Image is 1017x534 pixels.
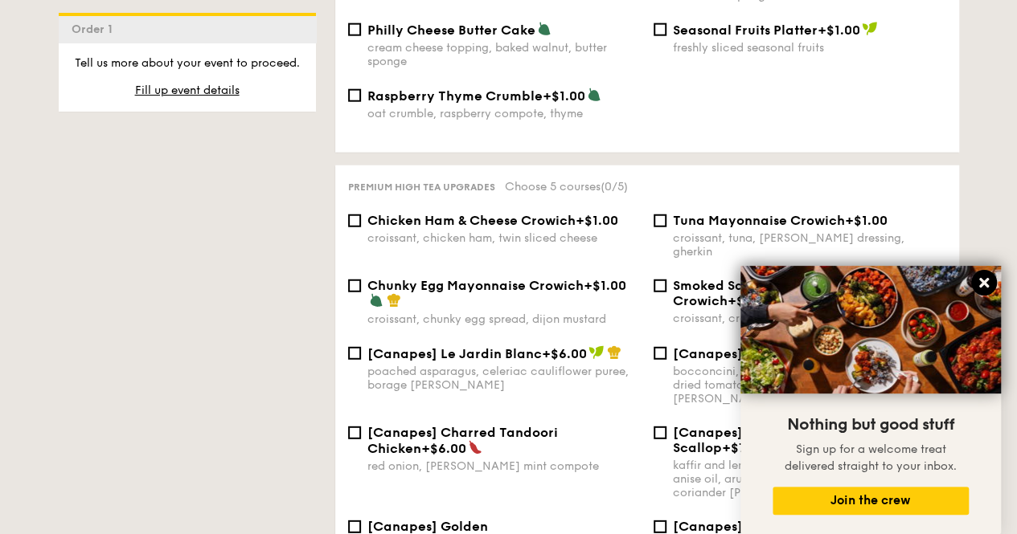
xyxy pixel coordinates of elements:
input: Raspberry Thyme Crumble+$1.00oat crumble, raspberry compote, thyme [348,89,361,102]
img: icon-vegan.f8ff3823.svg [862,22,878,36]
div: cream cheese topping, baked walnut, butter sponge [367,41,641,68]
span: (0/5) [601,180,628,194]
img: icon-spicy.37a8142b.svg [468,440,482,455]
input: Smoked Salmon Cream Cheese Crowich+$2.00croissant, cream cheese, smoked salmon [654,279,666,292]
span: [Canapes] Charred Tandoori Chicken [367,425,558,456]
div: croissant, chicken ham, twin sliced cheese [367,231,641,245]
img: icon-vegetarian.fe4039eb.svg [587,88,601,102]
span: [Canapes] Petite Caprese [673,346,843,361]
input: [Canapes] Le Jardin Blanc+$6.00poached asparagus, celeriac cauliflower puree, borage [PERSON_NAME] [348,347,361,360]
input: [Canapes] Petite Walnut Carrot Cake+$5.00walnut carrot cake, cream cheese mousse, crumble topping... [654,520,666,533]
span: [Canapes] Thai Mango Half-Shell Scallop [673,425,892,455]
button: Join the crew [773,487,969,515]
span: Chunky Egg Mayonnaise Crowich [367,278,584,293]
input: [Canapes] Petite Caprese+$6.00bocconcini, candied cherry-tomato puree, semi-dried tomato balsamic... [654,347,666,360]
img: icon-vegetarian.fe4039eb.svg [537,22,552,36]
div: oat crumble, raspberry compote, thyme [367,107,641,120]
span: Philly Cheese Butter Cake [367,22,535,38]
input: [Canapes] Charred Tandoori Chicken+$6.00red onion, [PERSON_NAME] mint compote [348,426,361,439]
input: Chunky Egg Mayonnaise Crowich+$1.00croissant, chunky egg spread, dijon mustard [348,279,361,292]
span: Chicken Ham & Cheese Crowich [367,213,576,228]
span: Choose 5 courses [505,180,628,194]
span: Smoked Salmon Cream Cheese Crowich [673,278,876,308]
img: DSC07876-Edit02-Large.jpeg [740,266,1001,393]
span: +$1.00 [576,213,618,228]
span: [Canapes] Le Jardin Blanc [367,346,542,361]
span: +$6.00 [421,441,466,456]
div: bocconcini, candied cherry-tomato puree, semi-dried tomato balsamic dressing, arugula pesto, [PER... [673,365,946,406]
div: croissant, tuna, [PERSON_NAME] dressing, gherkin [673,231,946,259]
div: croissant, chunky egg spread, dijon mustard [367,312,641,326]
span: Tuna Mayonnaise Crowich [673,213,845,228]
p: Tell us more about your event to proceed. [72,55,303,71]
span: +$7.00 [722,440,765,455]
span: +$1.00 [845,213,888,228]
span: Premium high tea upgrades [348,181,495,193]
div: freshly sliced seasonal fruits [673,41,946,55]
span: Nothing but good stuff [787,415,954,434]
button: Close [971,270,997,296]
input: [Canapes] Thai Mango Half-Shell Scallop+$7.00kaffir and lemongrass green mango compote, anise oil... [654,426,666,439]
div: kaffir and lemongrass green mango compote, anise oil, arugula pesto, slow-cooked scallop, coriand... [673,459,946,499]
span: Raspberry Thyme Crumble [367,88,543,104]
input: Philly Cheese Butter Cakecream cheese topping, baked walnut, butter sponge [348,23,361,36]
div: poached asparagus, celeriac cauliflower puree, borage [PERSON_NAME] [367,365,641,392]
span: Fill up event details [135,84,240,97]
input: Chicken Ham & Cheese Crowich+$1.00croissant, chicken ham, twin sliced cheese [348,214,361,227]
img: icon-vegetarian.fe4039eb.svg [369,293,383,308]
span: +$1.00 [543,88,585,104]
input: [Canapes] Golden [PERSON_NAME]+$5.00buttery nori sand cookie, gold chocolate ganache, kizami nori... [348,520,361,533]
span: Seasonal Fruits Platter [673,22,818,38]
img: icon-chef-hat.a58ddaea.svg [387,293,401,308]
span: +$6.00 [542,346,587,361]
input: Tuna Mayonnaise Crowich+$1.00croissant, tuna, [PERSON_NAME] dressing, gherkin [654,214,666,227]
span: Sign up for a welcome treat delivered straight to your inbox. [785,442,957,473]
span: Order 1 [72,22,119,36]
span: +$1.00 [818,22,860,38]
span: +$2.00 [728,293,772,308]
input: Seasonal Fruits Platter+$1.00freshly sliced seasonal fruits [654,23,666,36]
div: croissant, cream cheese, smoked salmon [673,312,946,325]
img: icon-chef-hat.a58ddaea.svg [607,345,621,360]
img: icon-vegan.f8ff3823.svg [588,345,605,360]
span: +$1.00 [584,278,626,293]
div: red onion, [PERSON_NAME] mint compote [367,459,641,473]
